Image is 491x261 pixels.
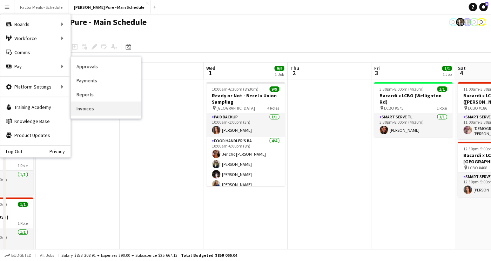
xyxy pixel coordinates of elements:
a: 6 [479,3,487,11]
button: Budgeted [4,252,33,259]
span: Wed [206,65,215,71]
div: Platform Settings [0,80,70,94]
h1: [PERSON_NAME] Pure - Main Schedule [6,17,147,27]
h3: Bacardi x LCBO (Wellignton Rd) [374,92,452,105]
div: Workforce [0,31,70,45]
div: Pay [0,59,70,73]
a: Privacy [49,149,70,154]
button: [PERSON_NAME] Pure - Main Schedule [68,0,150,14]
span: LCBO #575 [384,105,403,111]
app-user-avatar: Ashleigh Rains [456,18,464,26]
span: 4 Roles [267,105,279,111]
app-user-avatar: Tifany Scifo [470,18,478,26]
span: 1/1 [437,86,447,92]
div: Boards [0,17,70,31]
a: Training Academy [0,100,70,114]
a: Reports [71,87,141,102]
div: 1 Job [442,72,451,77]
span: 2 [289,69,299,77]
span: 3:30pm-8:00pm (4h30m) [379,86,424,92]
span: [GEOGRAPHIC_DATA] [216,105,255,111]
span: 10:00am-6:30pm (8h30m) [212,86,258,92]
a: Knowledge Base [0,114,70,128]
span: Fri [374,65,379,71]
button: Factor Meals - Schedule [14,0,68,14]
span: 1 Role [18,163,28,168]
span: 9/9 [269,86,279,92]
app-job-card: 3:30pm-8:00pm (4h30m)1/1Bacardi x LCBO (Wellignton Rd) LCBO #5751 RoleSmart Serve TL1/13:30pm-8:0... [374,82,452,137]
span: Thu [290,65,299,71]
span: 4 [457,69,465,77]
a: Comms [0,45,70,59]
app-card-role: Food Handler's BA4/410:00am-6:00pm (8h)Jericho [PERSON_NAME][PERSON_NAME][PERSON_NAME][PERSON_NAME] [206,137,285,191]
h3: Ready or Not - Becel x Union Sampling [206,92,285,105]
app-card-role: Paid Backup1/110:00am-1:00pm (3h)[PERSON_NAME] [206,113,285,137]
span: 1/1 [442,66,452,71]
span: 9/9 [274,66,284,71]
app-user-avatar: Ashleigh Rains [463,18,471,26]
a: Product Updates [0,128,70,142]
span: 6 [485,2,488,6]
a: Invoices [71,102,141,116]
span: Budgeted [11,253,32,258]
span: All jobs [39,253,55,258]
a: Payments [71,73,141,87]
span: Sat [458,65,465,71]
span: Total Budgeted $859 066.04 [181,253,237,258]
app-job-card: 10:00am-6:30pm (8h30m)9/9Ready or Not - Becel x Union Sampling [GEOGRAPHIC_DATA]4 RolesPaid Backu... [206,82,285,186]
span: 1 [205,69,215,77]
span: 1 Role [437,105,447,111]
a: Approvals [71,59,141,73]
span: 1 Role [18,221,28,226]
span: 1/1 [18,202,28,207]
app-user-avatar: Tifany Scifo [449,18,457,26]
div: 1 Job [275,72,284,77]
span: 3 [373,69,379,77]
a: Log Out [0,149,22,154]
div: Salary $833 308.91 + Expenses $90.00 + Subsistence $25 667.13 = [61,253,237,258]
app-user-avatar: Tifany Scifo [477,18,485,26]
span: LCBO #186 [468,105,487,111]
app-card-role: Smart Serve TL1/13:30pm-8:00pm (4h30m)[PERSON_NAME] [374,113,452,137]
span: LCBO #408 [468,165,487,170]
